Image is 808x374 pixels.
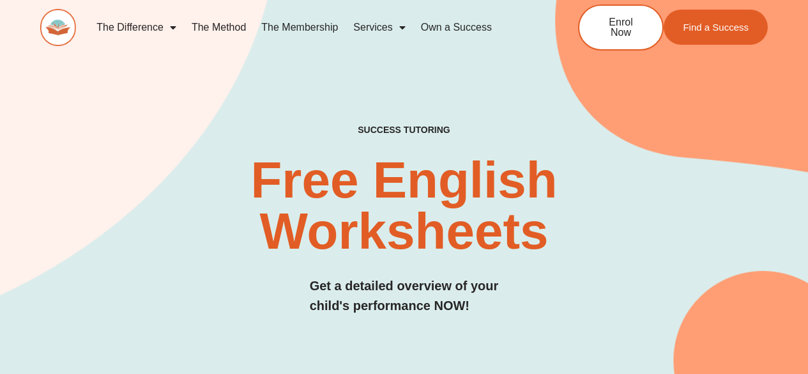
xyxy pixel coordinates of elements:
[254,13,346,42] a: The Membership
[664,10,768,45] a: Find a Success
[413,13,499,42] a: Own a Success
[578,4,664,51] a: Enrol Now
[310,276,499,316] h3: Get a detailed overview of your child's performance NOW!
[89,13,184,42] a: The Difference
[683,22,749,32] span: Find a Success
[296,125,512,136] h4: SUCCESS TUTORING​
[164,155,644,257] h2: Free English Worksheets​
[598,17,643,38] span: Enrol Now
[89,13,536,42] nav: Menu
[184,13,254,42] a: The Method
[346,13,413,42] a: Services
